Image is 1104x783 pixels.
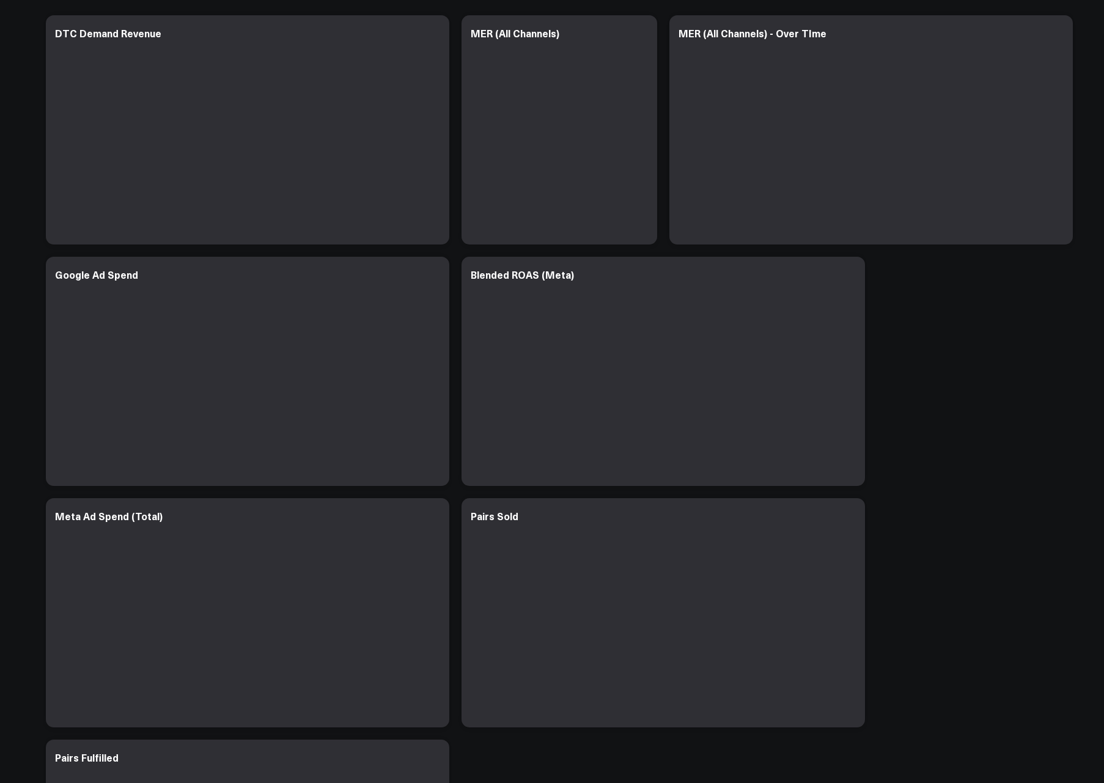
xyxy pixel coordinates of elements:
div: Google Ad Spend [55,268,138,281]
div: MER (All Channels) [471,26,559,40]
div: MER (All Channels) - Over TIme [679,26,826,40]
div: DTC Demand Revenue [55,26,161,40]
div: Meta Ad Spend (Total) [55,509,163,523]
div: Pairs Sold [471,509,518,523]
div: Pairs Fulfilled [55,751,119,764]
div: Blended ROAS (Meta) [471,268,574,281]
